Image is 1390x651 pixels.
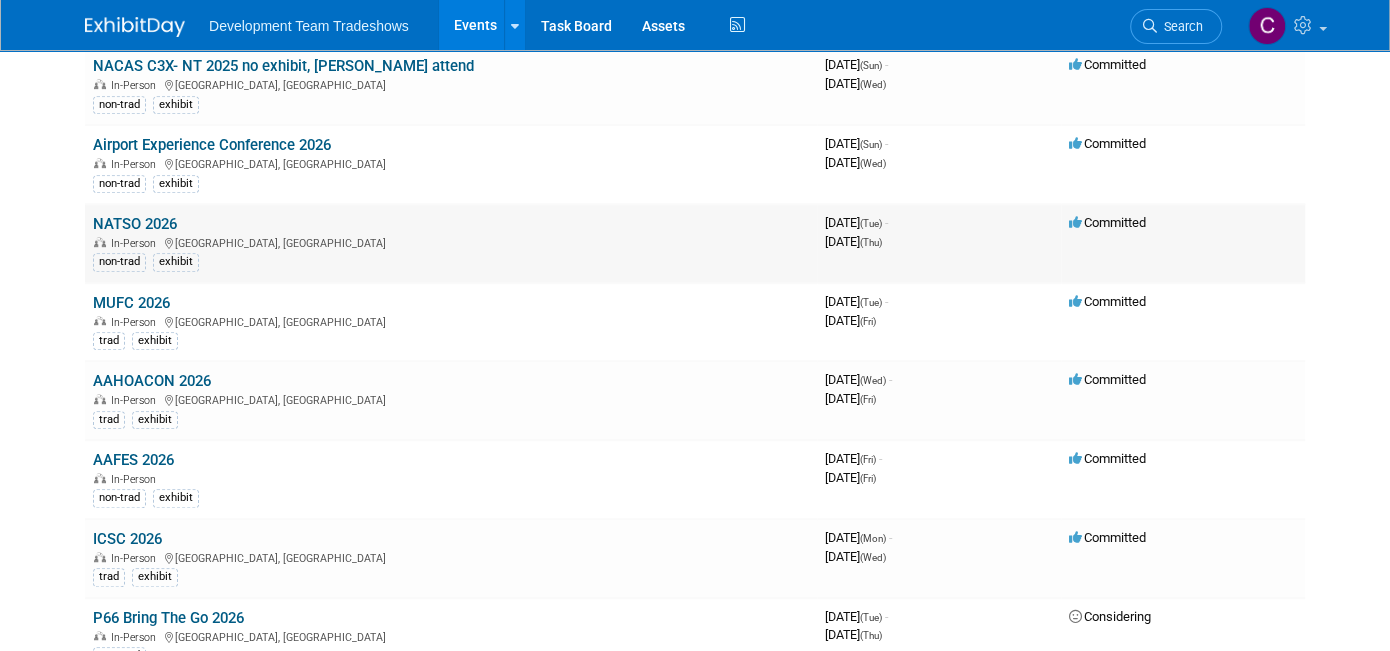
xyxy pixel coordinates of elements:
[825,294,888,309] span: [DATE]
[153,96,199,114] div: exhibit
[860,60,882,71] span: (Sun)
[93,313,809,329] div: [GEOGRAPHIC_DATA], [GEOGRAPHIC_DATA]
[93,628,809,644] div: [GEOGRAPHIC_DATA], [GEOGRAPHIC_DATA]
[93,57,474,75] a: NACAS C3X- NT 2025 no exhibit, [PERSON_NAME] attend
[860,297,882,308] span: (Tue)
[825,627,882,642] span: [DATE]
[1069,451,1146,466] span: Committed
[1069,215,1146,230] span: Committed
[93,96,146,114] div: non-trad
[93,391,809,407] div: [GEOGRAPHIC_DATA], [GEOGRAPHIC_DATA]
[825,215,888,230] span: [DATE]
[94,631,106,641] img: In-Person Event
[94,237,106,247] img: In-Person Event
[860,394,876,405] span: (Fri)
[93,372,211,390] a: AAHOACON 2026
[860,218,882,229] span: (Tue)
[1069,372,1146,387] span: Committed
[889,530,892,545] span: -
[860,612,882,623] span: (Tue)
[111,316,162,329] span: In-Person
[860,139,882,150] span: (Sun)
[93,155,809,171] div: [GEOGRAPHIC_DATA], [GEOGRAPHIC_DATA]
[93,253,146,271] div: non-trad
[93,489,146,507] div: non-trad
[153,489,199,507] div: exhibit
[889,372,892,387] span: -
[93,294,170,312] a: MUFC 2026
[94,316,106,326] img: In-Person Event
[825,451,882,466] span: [DATE]
[825,549,886,564] span: [DATE]
[209,18,409,34] span: Development Team Tradeshows
[825,609,888,624] span: [DATE]
[825,155,886,170] span: [DATE]
[825,136,888,151] span: [DATE]
[825,313,876,328] span: [DATE]
[132,332,178,350] div: exhibit
[885,215,888,230] span: -
[94,473,106,483] img: In-Person Event
[153,253,199,271] div: exhibit
[860,158,886,169] span: (Wed)
[93,76,809,92] div: [GEOGRAPHIC_DATA], [GEOGRAPHIC_DATA]
[860,473,876,484] span: (Fri)
[860,552,886,563] span: (Wed)
[94,79,106,89] img: In-Person Event
[111,237,162,250] span: In-Person
[860,454,876,465] span: (Fri)
[93,568,125,586] div: trad
[93,136,331,154] a: Airport Experience Conference 2026
[93,175,146,193] div: non-trad
[93,609,244,627] a: P66 Bring The Go 2026
[93,215,177,233] a: NATSO 2026
[1248,7,1286,45] img: Courtney Perkins
[132,568,178,586] div: exhibit
[111,552,162,565] span: In-Person
[1069,136,1146,151] span: Committed
[885,294,888,309] span: -
[1069,294,1146,309] span: Committed
[93,451,174,469] a: AAFES 2026
[860,79,886,90] span: (Wed)
[111,394,162,407] span: In-Person
[153,175,199,193] div: exhibit
[825,372,892,387] span: [DATE]
[825,234,882,249] span: [DATE]
[885,57,888,72] span: -
[93,549,809,565] div: [GEOGRAPHIC_DATA], [GEOGRAPHIC_DATA]
[860,375,886,386] span: (Wed)
[111,473,162,486] span: In-Person
[885,609,888,624] span: -
[94,552,106,562] img: In-Person Event
[1157,19,1203,34] span: Search
[879,451,882,466] span: -
[885,136,888,151] span: -
[1130,9,1222,44] a: Search
[1069,530,1146,545] span: Committed
[94,158,106,168] img: In-Person Event
[111,631,162,644] span: In-Person
[825,76,886,91] span: [DATE]
[825,391,876,406] span: [DATE]
[93,530,162,548] a: ICSC 2026
[825,470,876,485] span: [DATE]
[111,158,162,171] span: In-Person
[825,530,892,545] span: [DATE]
[132,411,178,429] div: exhibit
[111,79,162,92] span: In-Person
[1069,57,1146,72] span: Committed
[94,394,106,404] img: In-Person Event
[1069,609,1151,624] span: Considering
[860,533,886,544] span: (Mon)
[825,57,888,72] span: [DATE]
[860,316,876,327] span: (Fri)
[93,234,809,250] div: [GEOGRAPHIC_DATA], [GEOGRAPHIC_DATA]
[93,411,125,429] div: trad
[93,332,125,350] div: trad
[860,630,882,641] span: (Thu)
[85,17,185,37] img: ExhibitDay
[860,237,882,248] span: (Thu)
